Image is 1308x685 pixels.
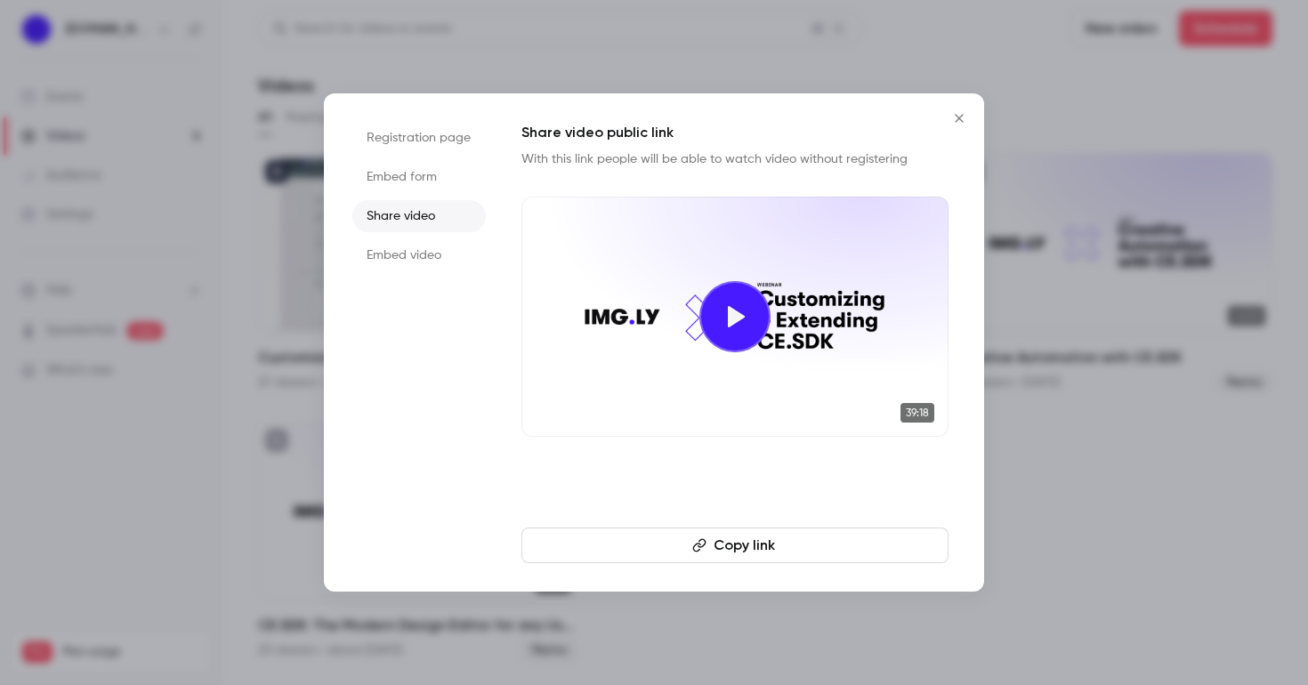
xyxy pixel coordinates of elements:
span: 39:18 [900,403,934,423]
li: Embed form [352,161,486,193]
button: Close [941,101,977,136]
li: Share video [352,200,486,232]
li: Embed video [352,239,486,271]
a: 39:18 [521,197,949,437]
li: Registration page [352,122,486,154]
h1: Share video public link [521,122,949,143]
p: With this link people will be able to watch video without registering [521,150,949,168]
button: Copy link [521,528,949,563]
